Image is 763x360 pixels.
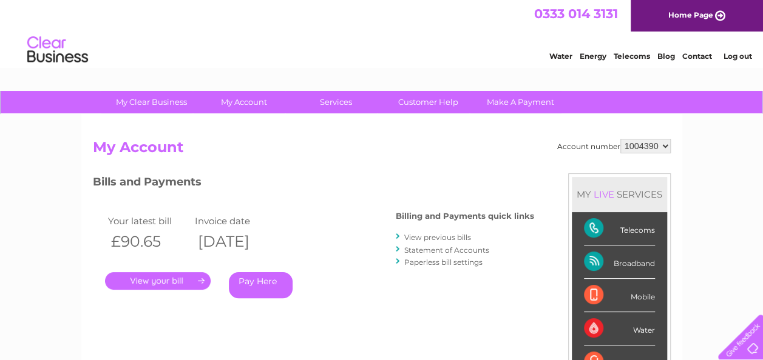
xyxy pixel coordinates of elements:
a: My Account [194,91,294,113]
h4: Billing and Payments quick links [396,212,534,221]
div: Water [584,312,655,345]
div: Clear Business is a trading name of Verastar Limited (registered in [GEOGRAPHIC_DATA] No. 3667643... [95,7,669,59]
td: Your latest bill [105,213,192,229]
div: LIVE [591,188,617,200]
a: Blog [657,52,675,61]
h3: Bills and Payments [93,173,534,195]
a: My Clear Business [101,91,202,113]
h2: My Account [93,139,671,162]
a: Paperless bill settings [404,258,483,267]
a: Log out [723,52,751,61]
a: Statement of Accounts [404,245,489,255]
th: £90.65 [105,229,192,254]
div: MY SERVICES [572,177,667,212]
div: Mobile [584,279,655,312]
div: Account number [557,139,671,153]
a: View previous bills [404,233,471,242]
a: Pay Here [229,272,293,298]
a: 0333 014 3131 [534,6,618,21]
img: logo.png [27,32,89,68]
a: Make A Payment [470,91,571,113]
a: Services [286,91,386,113]
a: Telecoms [614,52,650,61]
a: . [105,272,211,290]
td: Invoice date [192,213,279,229]
a: Water [549,52,572,61]
div: Broadband [584,245,655,279]
th: [DATE] [192,229,279,254]
a: Energy [580,52,606,61]
a: Customer Help [378,91,478,113]
a: Contact [682,52,712,61]
div: Telecoms [584,212,655,245]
